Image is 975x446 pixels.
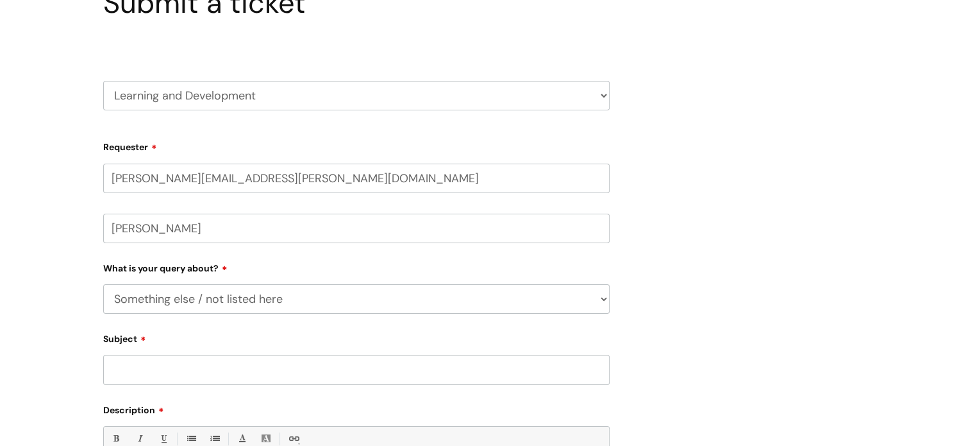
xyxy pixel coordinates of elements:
label: Subject [103,329,610,345]
input: Email [103,164,610,193]
label: Requester [103,137,610,153]
label: Description [103,400,610,416]
input: Your Name [103,214,610,243]
label: What is your query about? [103,259,610,274]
